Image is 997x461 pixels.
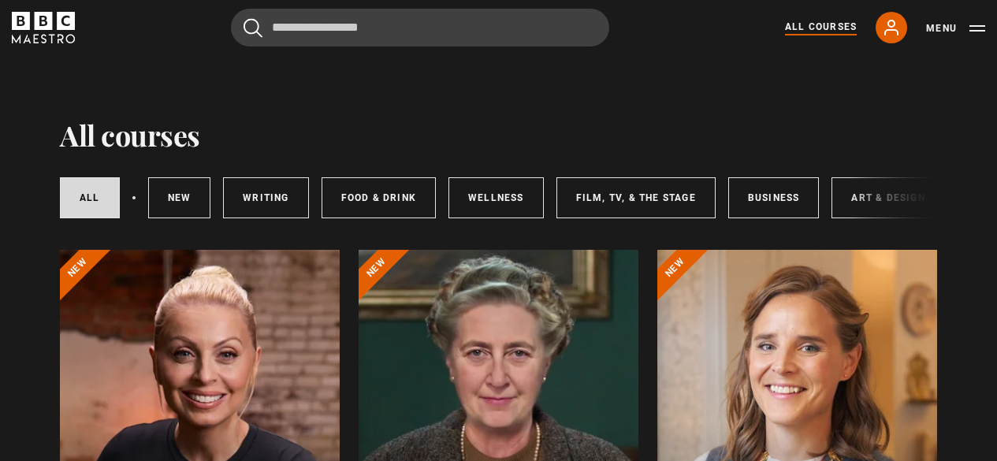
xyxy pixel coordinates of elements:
input: Search [231,9,609,46]
svg: BBC Maestro [12,12,75,43]
a: Writing [223,177,308,218]
a: New [148,177,211,218]
a: Film, TV, & The Stage [556,177,716,218]
button: Toggle navigation [926,20,985,36]
a: Art & Design [831,177,944,218]
a: Food & Drink [322,177,436,218]
a: Business [728,177,820,218]
a: Wellness [448,177,544,218]
h1: All courses [60,118,200,151]
a: All [60,177,120,218]
button: Submit the search query [244,18,262,38]
a: All Courses [785,20,857,35]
